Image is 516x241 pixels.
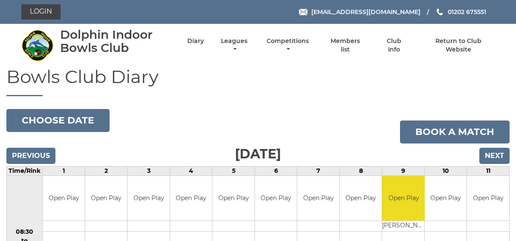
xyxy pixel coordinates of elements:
[7,166,43,176] td: Time/Rink
[43,166,85,176] td: 1
[380,37,408,54] a: Club Info
[85,166,128,176] td: 2
[435,7,486,17] a: Phone us 01202 675551
[6,148,55,164] input: Previous
[424,166,467,176] td: 10
[43,176,85,221] td: Open Play
[340,176,382,221] td: Open Play
[299,7,420,17] a: Email [EMAIL_ADDRESS][DOMAIN_NAME]
[21,29,53,61] img: Dolphin Indoor Bowls Club
[326,37,365,54] a: Members list
[170,166,212,176] td: 4
[128,176,170,221] td: Open Play
[400,120,510,143] a: Book a match
[128,166,170,176] td: 3
[212,166,255,176] td: 5
[423,37,495,54] a: Return to Club Website
[382,221,425,231] td: [PERSON_NAME]
[382,176,425,221] td: Open Play
[297,166,340,176] td: 7
[219,37,249,54] a: Leagues
[6,67,510,96] h1: Bowls Club Diary
[311,8,420,16] span: [EMAIL_ADDRESS][DOMAIN_NAME]
[425,176,467,221] td: Open Play
[264,37,311,54] a: Competitions
[85,176,128,221] td: Open Play
[212,176,255,221] td: Open Play
[255,166,297,176] td: 6
[255,176,297,221] td: Open Play
[299,9,307,15] img: Email
[382,166,425,176] td: 9
[437,9,443,15] img: Phone us
[479,148,510,164] input: Next
[467,166,510,176] td: 11
[6,109,110,132] button: Choose date
[297,176,339,221] td: Open Play
[187,37,204,45] a: Diary
[21,4,61,20] a: Login
[339,166,382,176] td: 8
[170,176,212,221] td: Open Play
[60,28,172,55] div: Dolphin Indoor Bowls Club
[448,8,486,16] span: 01202 675551
[467,176,509,221] td: Open Play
